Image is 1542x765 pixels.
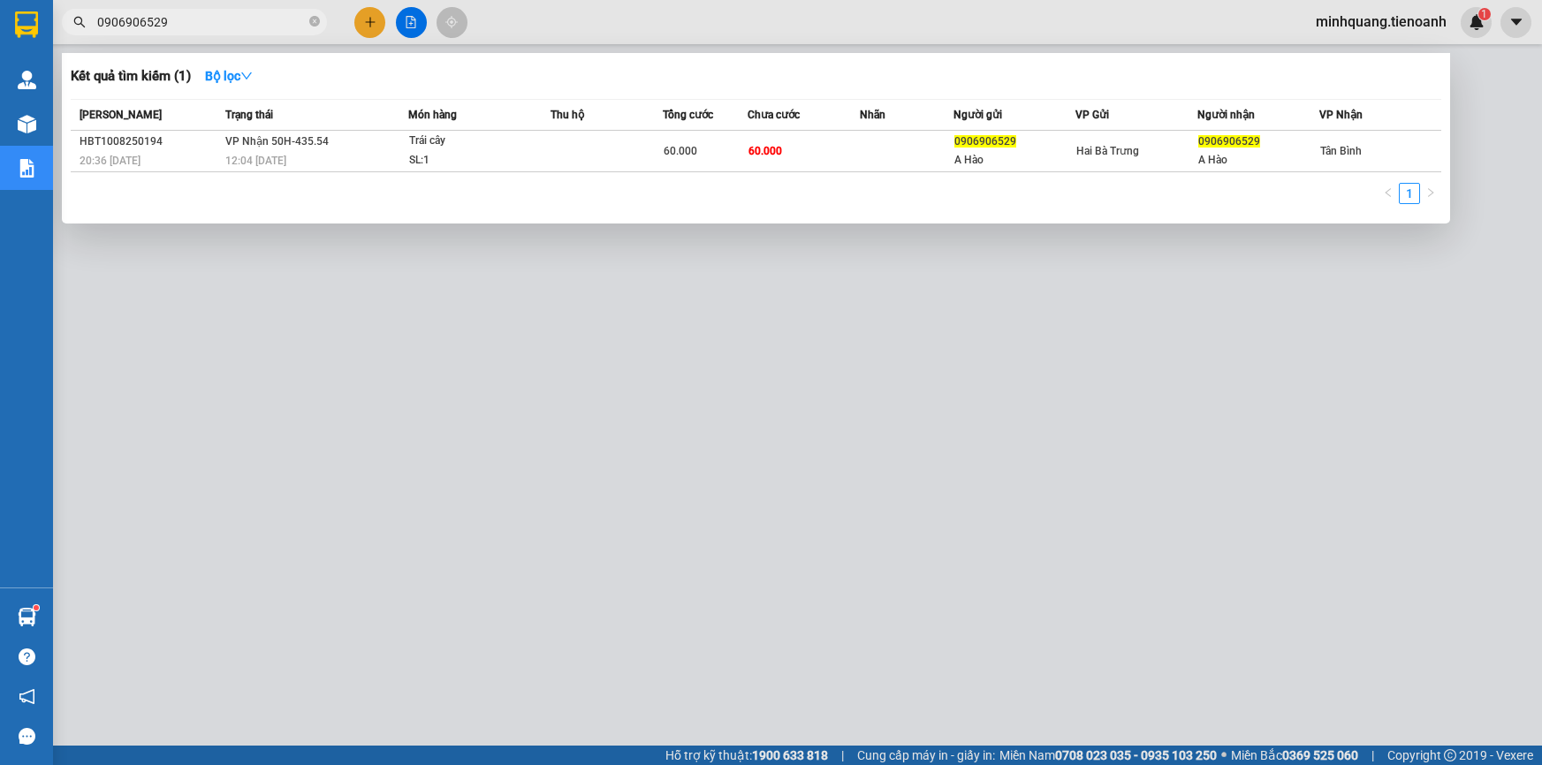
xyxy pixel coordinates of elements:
span: notification [19,688,35,705]
img: warehouse-icon [18,608,36,626]
button: right [1420,183,1441,204]
span: Tổng cước [663,109,713,121]
span: Chưa cước [748,109,800,121]
strong: Bộ lọc [205,69,253,83]
span: 0906906529 [1198,135,1260,148]
span: 60.000 [748,145,782,157]
img: warehouse-icon [18,115,36,133]
span: down [240,70,253,82]
span: Món hàng [408,109,457,121]
span: VP Nhận [1319,109,1363,121]
span: close-circle [309,16,320,27]
span: search [73,16,86,28]
span: right [1425,187,1436,198]
span: 0906906529 [954,135,1016,148]
span: VP Nhận 50H-435.54 [225,135,329,148]
span: Hai Bà Trưng [1076,145,1139,157]
li: 1 [1399,183,1420,204]
img: warehouse-icon [18,71,36,89]
div: SL: 1 [409,151,542,170]
span: [PERSON_NAME] [80,109,162,121]
span: close-circle [309,14,320,31]
span: message [19,728,35,745]
h3: Kết quả tìm kiếm ( 1 ) [71,67,191,86]
a: 1 [1400,184,1419,203]
span: 60.000 [664,145,697,157]
button: Bộ lọcdown [191,62,267,90]
span: left [1383,187,1394,198]
span: Người nhận [1197,109,1255,121]
span: Trạng thái [225,109,273,121]
div: A Hào [1198,151,1318,170]
img: logo-vxr [15,11,38,38]
img: solution-icon [18,159,36,178]
li: Next Page [1420,183,1441,204]
span: 20:36 [DATE] [80,155,141,167]
div: HBT1008250194 [80,133,220,151]
li: Previous Page [1378,183,1399,204]
span: VP Gửi [1075,109,1109,121]
span: Tân Bình [1320,145,1362,157]
span: 12:04 [DATE] [225,155,286,167]
button: left [1378,183,1399,204]
span: Nhãn [860,109,885,121]
div: Trái cây [409,132,542,151]
input: Tìm tên, số ĐT hoặc mã đơn [97,12,306,32]
sup: 1 [34,605,39,610]
span: Người gửi [953,109,1002,121]
span: question-circle [19,648,35,665]
div: A Hào [954,151,1075,170]
span: Thu hộ [551,109,584,121]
